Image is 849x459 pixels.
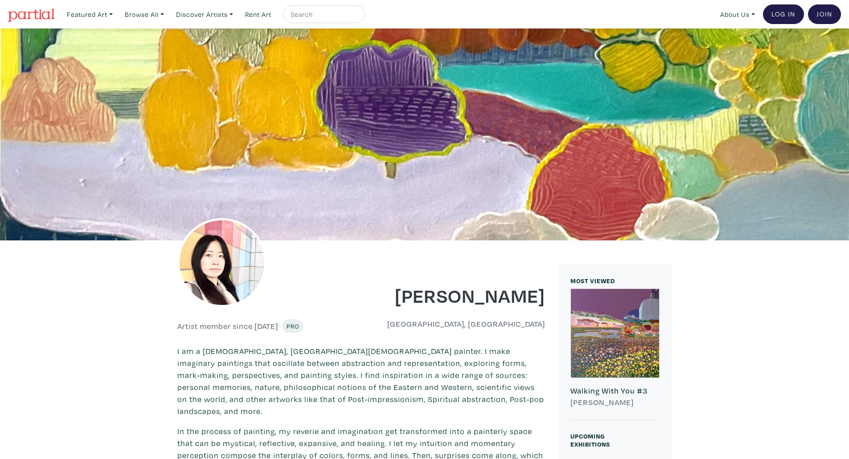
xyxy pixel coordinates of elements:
[121,5,168,24] a: Browse All
[177,321,278,331] h6: Artist member since [DATE]
[241,5,275,24] a: Rent Art
[368,283,545,307] h1: [PERSON_NAME]
[63,5,117,24] a: Featured Art
[808,4,841,24] a: Join
[570,398,660,407] h6: [PERSON_NAME]
[177,345,545,417] p: I am a [DEMOGRAPHIC_DATA], [GEOGRAPHIC_DATA][DEMOGRAPHIC_DATA] painter. I make imaginary painting...
[172,5,237,24] a: Discover Artists
[570,432,610,448] small: Upcoming Exhibitions
[286,322,299,330] span: Pro
[763,4,804,24] a: Log In
[290,9,357,20] input: Search
[570,276,615,285] small: MOST VIEWED
[570,386,660,396] h6: Walking With You #3
[570,288,660,420] a: Walking With You #3 [PERSON_NAME]
[177,218,267,307] img: phpThumb.php
[716,5,759,24] a: About Us
[368,319,545,329] h6: [GEOGRAPHIC_DATA], [GEOGRAPHIC_DATA]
